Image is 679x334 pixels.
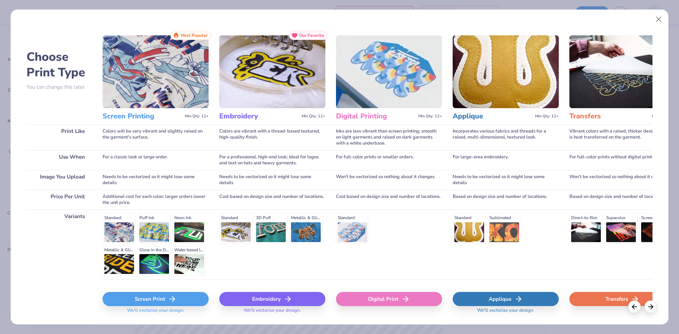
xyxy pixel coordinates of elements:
[336,292,442,306] div: Digital Print
[219,35,325,108] img: Embroidery
[569,170,675,190] div: Won't be vectorized so nothing about it changes
[453,190,559,210] div: Based on design size and number of locations.
[453,170,559,190] div: Needs to be vectorized so it might lose some details
[219,170,325,190] div: Needs to be vectorized so it might lose some details
[336,112,416,121] h3: Digital Printing
[103,190,209,210] div: Additional cost for each color; larger orders lower the unit price.
[219,112,299,121] h3: Embroidery
[569,150,675,170] div: For full-color prints without digital printing.
[453,112,532,121] h3: Applique
[103,292,209,306] div: Screen Print
[652,13,666,26] button: Close
[27,49,92,80] h2: Choose Print Type
[336,124,442,150] div: Inks are less vibrant than screen printing; smooth on light garments and raised on dark garments ...
[27,150,92,170] div: Use When
[569,292,675,306] div: Transfers
[535,114,559,119] span: Min Qty: 12+
[185,114,209,119] span: Min Qty: 12+
[27,190,92,210] div: Price Per Unit
[336,150,442,170] div: For full-color prints or smaller orders.
[103,35,209,108] img: Screen Printing
[453,124,559,150] div: Incorporates various fabrics and threads for a raised, multi-dimensional, textured look.
[103,170,209,190] div: Needs to be vectorized so it might lose some details
[453,150,559,170] div: For large-area embroidery.
[569,190,675,210] div: Based on design size and number of locations.
[569,35,675,108] img: Transfers
[27,84,92,90] p: You can change this later.
[569,124,675,150] div: Vibrant colors with a raised, thicker design since it is heat transferred on the garment.
[241,307,303,318] span: We'll vectorize your design.
[474,307,537,318] span: We'll vectorize your design.
[453,35,559,108] img: Applique
[27,170,92,190] div: Image You Upload
[336,35,442,108] img: Digital Printing
[299,33,324,38] span: Our Favorite
[336,170,442,190] div: Won't be vectorized so nothing about it changes
[181,33,208,38] span: Most Popular
[219,124,325,150] div: Colors are vibrant with a thread-based textured, high-quality finish.
[27,210,92,280] div: Variants
[219,292,325,306] div: Embroidery
[103,124,209,150] div: Colors will be very vibrant and slightly raised on the garment's surface.
[103,112,182,121] h3: Screen Printing
[27,124,92,150] div: Print Like
[336,190,442,210] div: Cost based on design size and number of locations.
[418,114,442,119] span: Min Qty: 12+
[453,292,559,306] div: Applique
[103,150,209,170] div: For a classic look or large order.
[219,150,325,170] div: For a professional, high-end look; ideal for logos and text on hats and heavy garments.
[219,190,325,210] div: Cost based on design size and number of locations.
[124,307,187,318] span: We'll vectorize your design.
[302,114,325,119] span: Min Qty: 12+
[569,112,649,121] h3: Transfers
[652,114,675,119] span: Min Qty: 12+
